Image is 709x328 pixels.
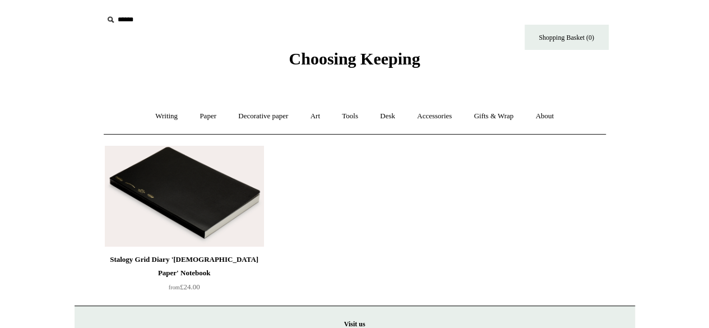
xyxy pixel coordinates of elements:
a: Art [300,101,330,131]
a: About [525,101,564,131]
span: from [169,284,180,290]
a: Shopping Basket (0) [525,25,609,50]
a: Accessories [407,101,462,131]
a: Writing [145,101,188,131]
a: Stalogy Grid Diary 'Bible Paper' Notebook Stalogy Grid Diary 'Bible Paper' Notebook [105,146,264,247]
div: Stalogy Grid Diary '[DEMOGRAPHIC_DATA] Paper' Notebook [108,253,261,280]
a: Choosing Keeping [289,58,420,66]
a: Stalogy Grid Diary '[DEMOGRAPHIC_DATA] Paper' Notebook from£24.00 [105,253,264,299]
img: Stalogy Grid Diary 'Bible Paper' Notebook [105,146,264,247]
a: Paper [189,101,226,131]
a: Decorative paper [228,101,298,131]
a: Tools [332,101,368,131]
span: £24.00 [169,283,200,291]
strong: Visit us [344,320,365,328]
a: Desk [370,101,405,131]
span: Choosing Keeping [289,49,420,68]
a: Gifts & Wrap [464,101,523,131]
